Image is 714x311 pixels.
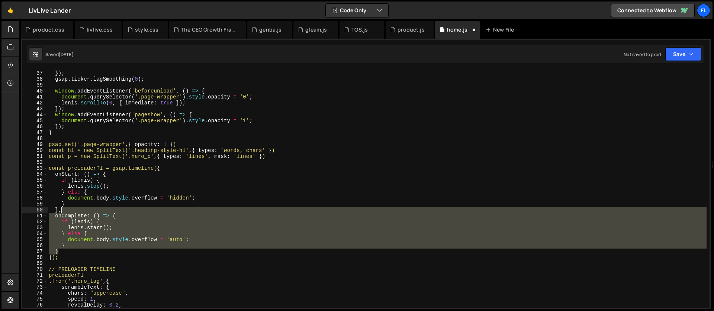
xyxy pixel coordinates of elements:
div: 56 [22,183,48,189]
a: Connected to Webflow [611,4,695,17]
div: 58 [22,195,48,201]
div: 38 [22,76,48,82]
div: livlive.css [87,26,113,33]
div: 44 [22,112,48,118]
div: The CEO Growth Framework.js [181,26,237,33]
div: genba.js [259,26,282,33]
div: 46 [22,124,48,130]
div: 74 [22,290,48,296]
div: 65 [22,237,48,243]
div: home.js [447,26,467,33]
div: 67 [22,249,48,255]
div: 39 [22,82,48,88]
div: gleam.js [305,26,327,33]
div: 42 [22,100,48,106]
div: 57 [22,189,48,195]
div: 53 [22,165,48,171]
button: Code Only [326,4,388,17]
div: 70 [22,266,48,272]
div: 64 [22,231,48,237]
div: 66 [22,243,48,249]
div: 73 [22,284,48,290]
div: 68 [22,255,48,260]
div: 72 [22,278,48,284]
div: 49 [22,142,48,148]
div: 59 [22,201,48,207]
button: Save [665,48,701,61]
div: 47 [22,130,48,136]
div: style.css [135,26,158,33]
div: Saved [45,51,74,58]
div: 60 [22,207,48,213]
div: 41 [22,94,48,100]
div: 52 [22,159,48,165]
div: product.js [398,26,425,33]
div: 63 [22,225,48,231]
div: 51 [22,153,48,159]
div: [DATE] [59,51,74,58]
div: 45 [22,118,48,124]
div: 76 [22,302,48,308]
div: LivLive Lander [29,6,71,15]
div: 75 [22,296,48,302]
div: New File [486,26,517,33]
div: 50 [22,148,48,153]
div: product.css [33,26,64,33]
div: 61 [22,213,48,219]
div: 71 [22,272,48,278]
div: 55 [22,177,48,183]
div: 54 [22,171,48,177]
a: 🤙 [1,1,20,19]
div: 48 [22,136,48,142]
a: Fl [697,4,710,17]
div: 37 [22,70,48,76]
div: 40 [22,88,48,94]
div: 43 [22,106,48,112]
div: 62 [22,219,48,225]
div: 69 [22,260,48,266]
div: Not saved to prod [624,51,661,58]
div: TOS.js [351,26,368,33]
